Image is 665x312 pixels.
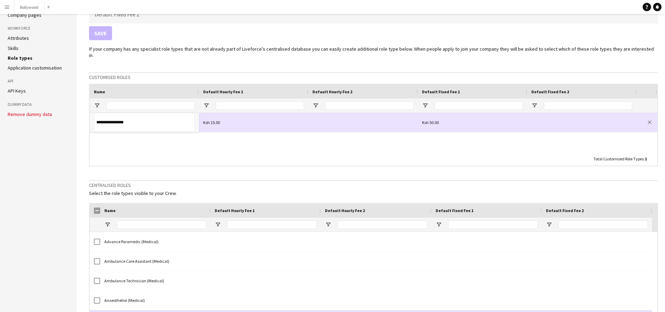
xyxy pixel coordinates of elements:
span: Default Hourly Fee 1 [203,89,243,94]
p: If your company has any specialist role types that are not already part of Liveforce's centralise... [89,46,658,58]
a: Skills [8,45,19,51]
input: Default Hourly Fee 1 Filter Input [216,101,304,110]
span: Default Fixed Fee 2 [531,89,569,94]
input: Default Hourly Fee 1 Filter Input [227,220,317,229]
span: 1 [645,156,647,161]
h3: Centralised roles [89,182,658,188]
a: API Keys [8,88,26,94]
a: Company pages [8,12,42,18]
span: Name [104,208,116,213]
div: Advance Paramedic (Medical) [100,232,210,251]
a: Attributes [8,35,29,41]
input: Default Fixed Fee 2 Filter Input [544,101,632,110]
input: Name Filter Input [117,220,206,229]
div: Ksh 15.00 [199,113,308,132]
a: Role types [8,55,32,61]
span: Total Customised Role Types [593,156,644,161]
h3: Workforce [8,25,69,31]
h3: API [8,78,69,84]
input: Input Editor [94,113,195,132]
span: Default Fixed Fee 1 [436,208,473,213]
button: Remove dummy data [8,111,52,117]
button: Open Filter Menu [325,222,331,228]
span: Default Fixed Fee 2 [546,208,584,213]
button: Bollywood [14,0,44,14]
div: Anaesthetist (Medical) [100,291,210,310]
h3: Dummy Data [8,101,69,108]
button: Open Filter Menu [422,102,428,109]
input: Default Fixed Fee 1 Filter Input [435,101,523,110]
button: Open Filter Menu [215,222,221,228]
div: Ambulance Technician (Medical) [100,271,210,290]
input: Default Hourly Fee 2 Filter Input [325,101,414,110]
div: : [593,152,647,166]
span: Default Hourly Fee 2 [325,208,365,213]
button: Open Filter Menu [312,102,319,109]
button: Open Filter Menu [546,222,552,228]
button: Open Filter Menu [104,222,111,228]
a: Application customisation [8,65,62,71]
button: Open Filter Menu [436,222,442,228]
h3: Customised roles [89,74,658,80]
button: Open Filter Menu [94,102,100,109]
span: Name [94,89,105,94]
input: Name Filter Input [106,101,195,110]
span: Default Hourly Fee 1 [215,208,254,213]
input: Default Hourly Fee 2 Filter Input [338,220,427,229]
span: Default Hourly Fee 2 [312,89,352,94]
button: Open Filter Menu [531,102,538,109]
input: Default Fixed Fee 1 Filter Input [448,220,538,229]
div: Ksh 50.00 [418,113,527,132]
p: Select the role types visible to your Crew. [89,190,658,196]
span: Default Fixed Fee 1 [422,89,460,94]
input: Default Fixed Fee 2 Filter Input [559,220,648,229]
div: Ambulance Care Assistant (Medical) [100,252,210,271]
button: Open Filter Menu [203,102,209,109]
